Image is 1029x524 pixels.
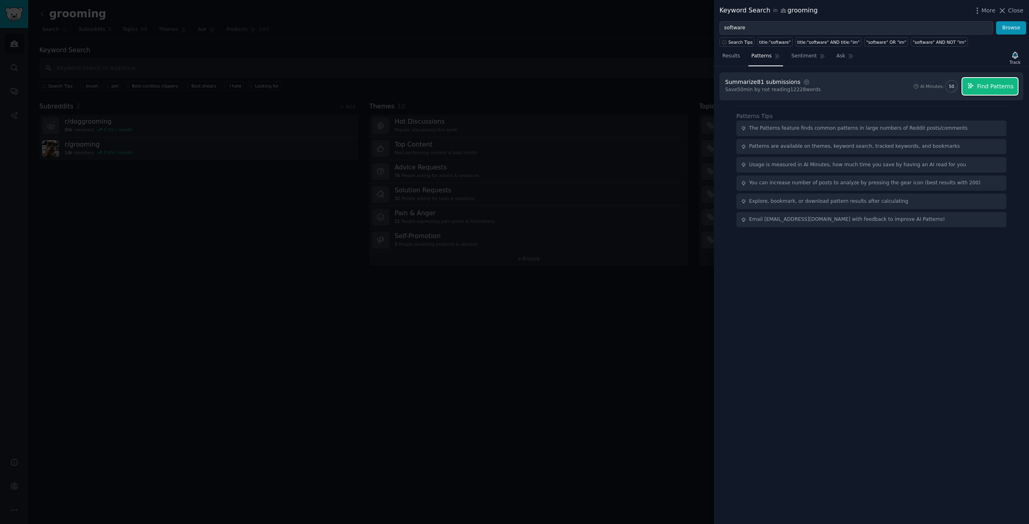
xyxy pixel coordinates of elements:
[749,143,960,150] div: Patterns are available on themes, keyword search, tracked keywords, and bookmarks
[749,198,908,205] div: Explore, bookmark, or download pattern results after calculating
[791,53,817,60] span: Sentiment
[749,216,945,223] div: Email [EMAIL_ADDRESS][DOMAIN_NAME] with feedback to improve AI Patterns!
[836,53,845,60] span: Ask
[728,39,753,45] span: Search Tips
[757,37,793,47] a: title:"software"
[749,125,968,132] div: The Patterns feature finds common patterns in large numbers of Reddit posts/comments
[996,21,1026,35] button: Browse
[949,84,954,89] span: 50
[797,39,860,45] div: title:"software" AND title:"im"
[736,113,773,119] label: Patterns Tips
[866,39,906,45] div: "software" OR "im"
[725,78,800,86] div: Summarize 81 submissions
[998,6,1023,15] button: Close
[911,37,968,47] a: "software" AND NOT "im"
[913,39,966,45] div: "software" AND NOT "im"
[751,53,771,60] span: Patterns
[1010,59,1021,65] div: Track
[1008,6,1023,15] span: Close
[759,39,791,45] div: title:"software"
[982,6,996,15] span: More
[749,179,981,187] div: You can increase number of posts to analyze by pressing the gear icon (best results with 200)
[789,50,828,66] a: Sentiment
[795,37,862,47] a: title:"software" AND title:"im"
[834,50,857,66] a: Ask
[749,161,966,169] div: Usage is measured in AI Minutes, how much time you save by having an AI read for you
[719,21,993,35] input: Try a keyword related to your business
[725,86,821,94] div: Save 50 min by not reading 12228 words
[719,50,743,66] a: Results
[719,37,754,47] button: Search Tips
[962,78,1018,95] button: Find Patterns
[773,7,777,14] span: in
[973,6,996,15] button: More
[920,84,944,89] div: AI Minutes:
[977,82,1014,91] span: Find Patterns
[1007,49,1023,66] button: Track
[722,53,740,60] span: Results
[748,50,783,66] a: Patterns
[864,37,908,47] a: "software" OR "im"
[719,6,818,16] div: Keyword Search grooming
